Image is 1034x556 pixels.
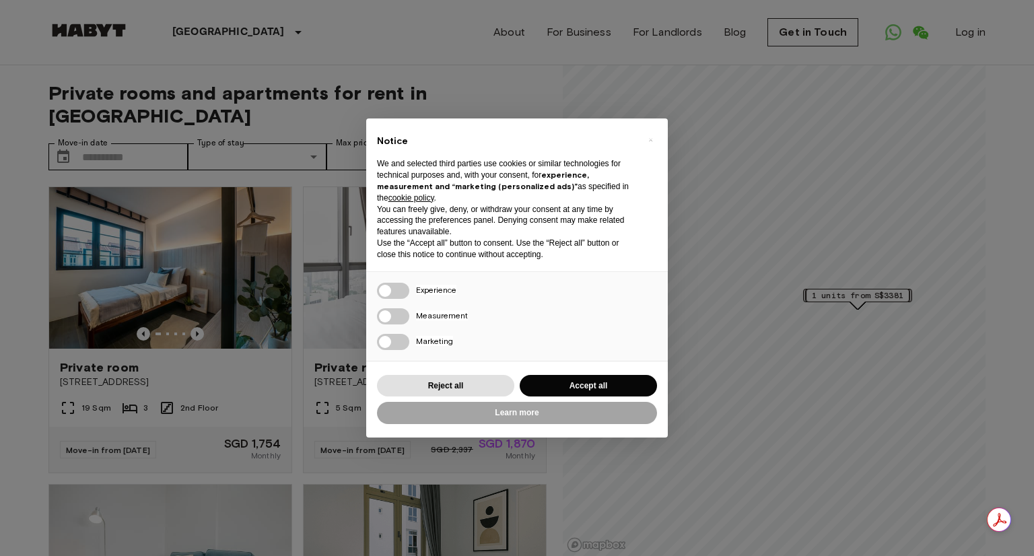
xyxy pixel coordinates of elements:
[640,129,661,151] button: Close this notice
[388,193,434,203] a: cookie policy
[377,238,635,260] p: Use the “Accept all” button to consent. Use the “Reject all” button or close this notice to conti...
[377,170,589,191] strong: experience, measurement and “marketing (personalized ads)”
[377,402,657,424] button: Learn more
[377,158,635,203] p: We and selected third parties use cookies or similar technologies for technical purposes and, wit...
[648,132,653,148] span: ×
[377,135,635,148] h2: Notice
[416,310,468,320] span: Measurement
[377,204,635,238] p: You can freely give, deny, or withdraw your consent at any time by accessing the preferences pane...
[377,375,514,397] button: Reject all
[416,336,453,346] span: Marketing
[520,375,657,397] button: Accept all
[416,285,456,295] span: Experience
